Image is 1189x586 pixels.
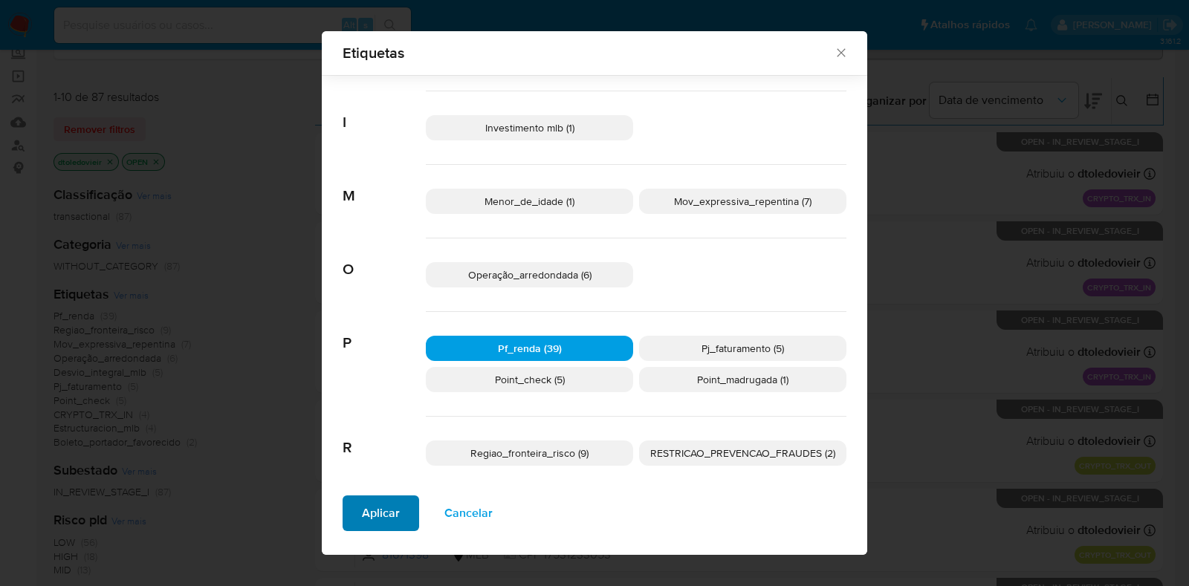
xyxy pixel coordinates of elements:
[343,417,426,457] span: R
[343,45,834,60] span: Etiquetas
[485,194,574,209] span: Menor_de_idade (1)
[639,336,846,361] div: Pj_faturamento (5)
[674,194,811,209] span: Mov_expressiva_repentina (7)
[426,440,633,466] div: Regiao_fronteira_risco (9)
[834,45,847,59] button: Fechar
[362,497,400,530] span: Aplicar
[343,238,426,279] span: O
[426,367,633,392] div: Point_check (5)
[468,267,592,282] span: Operação_arredondada (6)
[639,367,846,392] div: Point_madrugada (1)
[426,189,633,214] div: Menor_de_idade (1)
[495,372,565,387] span: Point_check (5)
[470,446,589,460] span: Regiao_fronteira_risco (9)
[426,262,633,287] div: Operação_arredondada (6)
[343,312,426,352] span: P
[650,446,835,460] span: RESTRICAO_PREVENCAO_FRAUDES (2)
[343,91,426,131] span: I
[444,497,493,530] span: Cancelar
[485,120,574,135] span: Investimento mlb (1)
[639,440,846,466] div: RESTRICAO_PREVENCAO_FRAUDES (2)
[697,372,788,387] span: Point_madrugada (1)
[343,165,426,205] span: M
[639,189,846,214] div: Mov_expressiva_repentina (7)
[702,341,784,356] span: Pj_faturamento (5)
[426,115,633,140] div: Investimento mlb (1)
[343,495,419,531] button: Aplicar
[425,495,512,531] button: Cancelar
[426,336,633,361] div: Pf_renda (39)
[498,341,562,356] span: Pf_renda (39)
